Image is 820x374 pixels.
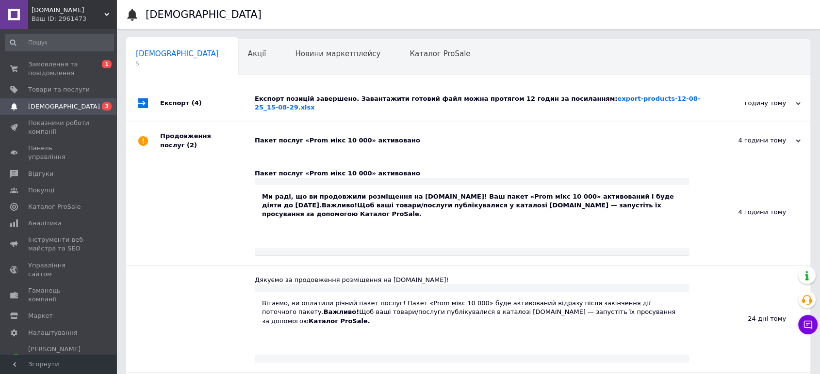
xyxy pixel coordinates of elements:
span: Каталог ProSale [410,49,470,58]
div: Продовження послуг [160,122,255,159]
span: Гаманець компанії [28,286,90,304]
span: Показники роботи компанії [28,119,90,136]
span: Новини маркетплейсу [295,49,380,58]
span: maksishop.com.ua [32,6,104,15]
div: Пакет послуг «Prom мікс 10 000» активовано [255,169,689,178]
div: Експорт позицій завершено. Завантажити готовий файл можна протягом 12 годин за посиланням: [255,94,704,112]
div: Ваш ID: 2961473 [32,15,116,23]
span: Інструменти веб-майстра та SEO [28,235,90,253]
div: 4 години тому [689,159,810,265]
span: Панель управління [28,144,90,161]
b: Важливо! [324,308,359,315]
span: 3 [102,102,112,110]
span: Покупці [28,186,54,195]
div: Ми раді, що ви продовжили розміщення на [DOMAIN_NAME]! Ваш пакет «Prom мікс 10 000» активований і... [262,192,682,219]
span: [PERSON_NAME] та рахунки [28,345,90,372]
div: Дякуємо за продовження розміщення на [DOMAIN_NAME]! [255,276,689,284]
div: 4 години тому [704,136,801,145]
span: Каталог ProSale [28,203,81,211]
span: 1 [102,60,112,68]
div: Експорт [160,85,255,122]
button: Чат з покупцем [798,315,818,334]
span: Акції [248,49,266,58]
span: Аналітика [28,219,62,228]
span: [DEMOGRAPHIC_DATA] [136,49,219,58]
div: годину тому [704,99,801,108]
input: Пошук [5,34,114,51]
span: [DEMOGRAPHIC_DATA] [28,102,100,111]
span: Товари та послуги [28,85,90,94]
span: Відгуки [28,170,53,178]
span: Маркет [28,312,53,320]
span: (2) [187,141,197,149]
span: (4) [192,99,202,107]
b: Важливо! [322,202,357,209]
span: Налаштування [28,328,78,337]
div: Вітаємо, ви оплатили річний пакет послуг! Пакет «Prom мікс 10 000» буде активований відразу після... [262,299,682,326]
div: 24 дні тому [689,266,810,372]
div: Пакет послуг «Prom мікс 10 000» активовано [255,136,704,145]
b: Каталог ProSale. [309,317,370,325]
h1: [DEMOGRAPHIC_DATA] [146,9,262,20]
span: Управління сайтом [28,261,90,279]
span: Замовлення та повідомлення [28,60,90,78]
span: 5 [136,60,219,67]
